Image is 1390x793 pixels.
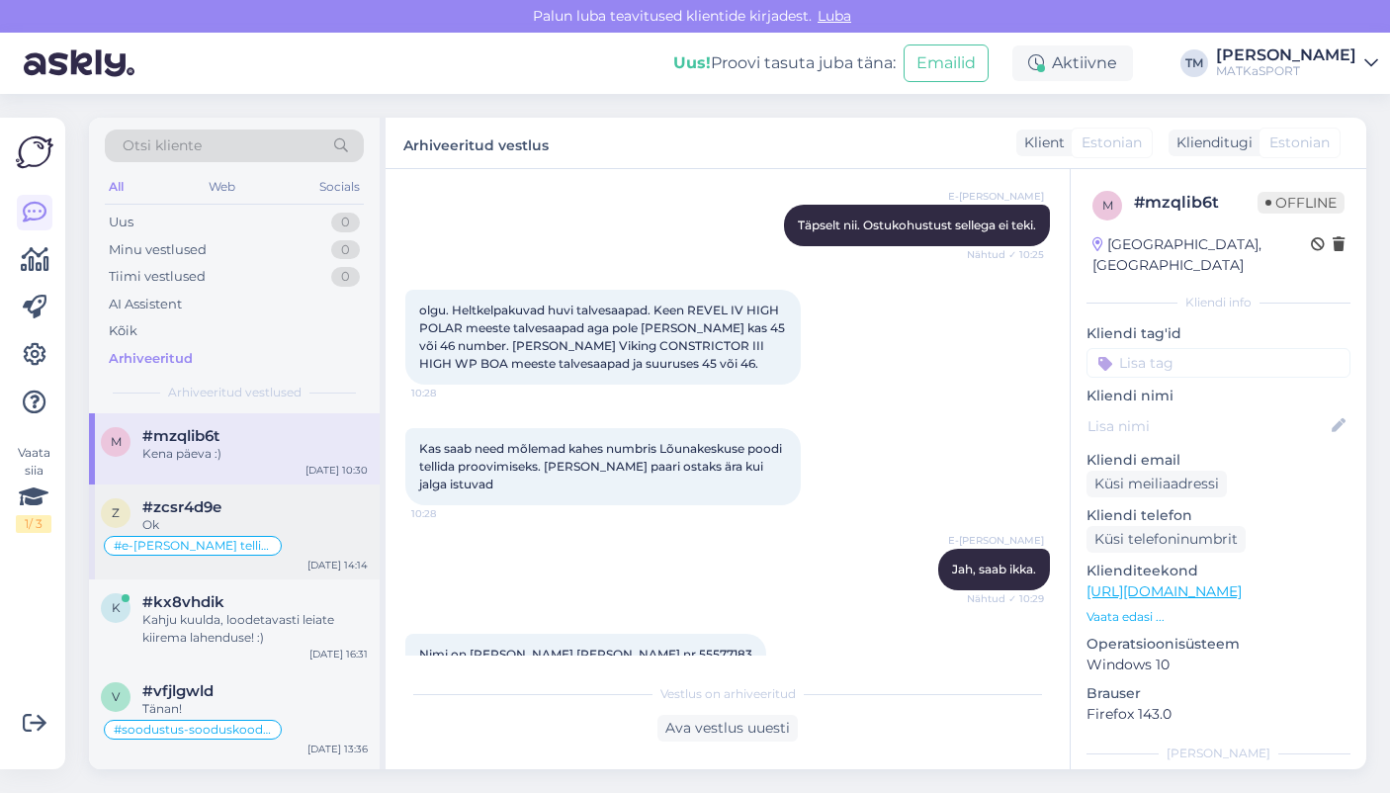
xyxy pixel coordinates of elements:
[1216,47,1378,79] a: [PERSON_NAME]MATKaSPORT
[1086,348,1350,378] input: Lisa tag
[419,647,752,661] span: Nimi on [PERSON_NAME] [PERSON_NAME] nr 55577183
[1082,132,1142,153] span: Estonian
[168,384,302,401] span: Arhiveeritud vestlused
[1180,49,1208,77] div: TM
[315,174,364,200] div: Socials
[1086,608,1350,626] p: Vaata edasi ...
[109,295,182,314] div: AI Assistent
[114,724,272,736] span: #soodustus-sooduskood-allahindlus
[142,611,368,647] div: Kahju kuulda, loodetavasti leiate kiirema lahenduse! :)
[660,685,796,703] span: Vestlus on arhiveeritud
[109,240,207,260] div: Minu vestlused
[331,267,360,287] div: 0
[305,463,368,478] div: [DATE] 10:30
[331,213,360,232] div: 0
[112,600,121,615] span: k
[16,444,51,533] div: Vaata siia
[16,515,51,533] div: 1 / 3
[419,303,788,371] span: olgu. Heltkelpakuvad huvi talvesaapad. Keen REVEL IV HIGH POLAR meeste talvesaapad aga pole [PERS...
[307,742,368,756] div: [DATE] 13:36
[1086,386,1350,406] p: Kliendi nimi
[812,7,857,25] span: Luba
[109,349,193,369] div: Arhiveeritud
[114,540,272,552] span: #e-[PERSON_NAME] tellimus
[109,267,206,287] div: Tiimi vestlused
[142,445,368,463] div: Kena päeva :)
[1086,745,1350,762] div: [PERSON_NAME]
[967,591,1044,606] span: Nähtud ✓ 10:29
[1086,294,1350,311] div: Kliendi info
[1258,192,1345,214] span: Offline
[109,213,133,232] div: Uus
[309,647,368,661] div: [DATE] 16:31
[142,498,221,516] span: #zcsr4d9e
[411,386,485,400] span: 10:28
[1086,582,1242,600] a: [URL][DOMAIN_NAME]
[948,189,1044,204] span: E-[PERSON_NAME]
[1102,198,1113,213] span: m
[205,174,239,200] div: Web
[307,558,368,573] div: [DATE] 14:14
[142,700,368,718] div: Tänan!
[403,130,549,156] label: Arhiveeritud vestlus
[142,682,214,700] span: #vfjlgwld
[1086,323,1350,344] p: Kliendi tag'id
[1016,132,1065,153] div: Klient
[105,174,128,200] div: All
[1216,63,1356,79] div: MATKaSPORT
[1086,561,1350,581] p: Klienditeekond
[1086,634,1350,655] p: Operatsioonisüsteem
[798,218,1036,232] span: Täpselt nii. Ostukohustust sellega ei teki.
[673,51,896,75] div: Proovi tasuta juba täna:
[1086,655,1350,675] p: Windows 10
[142,593,224,611] span: #kx8vhdik
[123,135,202,156] span: Otsi kliente
[948,533,1044,548] span: E-[PERSON_NAME]
[1086,526,1246,553] div: Küsi telefoninumbrit
[1012,45,1133,81] div: Aktiivne
[419,441,785,491] span: Kas saab need mõlemad kahes numbris Lõunakeskuse poodi tellida proovimiseks. [PERSON_NAME] paari ...
[109,321,137,341] div: Kõik
[16,133,53,171] img: Askly Logo
[112,689,120,704] span: v
[112,505,120,520] span: z
[331,240,360,260] div: 0
[1086,704,1350,725] p: Firefox 143.0
[1169,132,1253,153] div: Klienditugi
[411,506,485,521] span: 10:28
[952,562,1036,576] span: Jah, saab ikka.
[1269,132,1330,153] span: Estonian
[967,247,1044,262] span: Nähtud ✓ 10:25
[1086,450,1350,471] p: Kliendi email
[1086,505,1350,526] p: Kliendi telefon
[673,53,711,72] b: Uus!
[1087,415,1328,437] input: Lisa nimi
[1086,471,1227,497] div: Küsi meiliaadressi
[657,715,798,742] div: Ava vestlus uuesti
[142,516,368,534] div: Ok
[1092,234,1311,276] div: [GEOGRAPHIC_DATA], [GEOGRAPHIC_DATA]
[111,434,122,449] span: m
[1216,47,1356,63] div: [PERSON_NAME]
[1134,191,1258,215] div: # mzqlib6t
[1086,683,1350,704] p: Brauser
[142,427,219,445] span: #mzqlib6t
[904,44,989,82] button: Emailid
